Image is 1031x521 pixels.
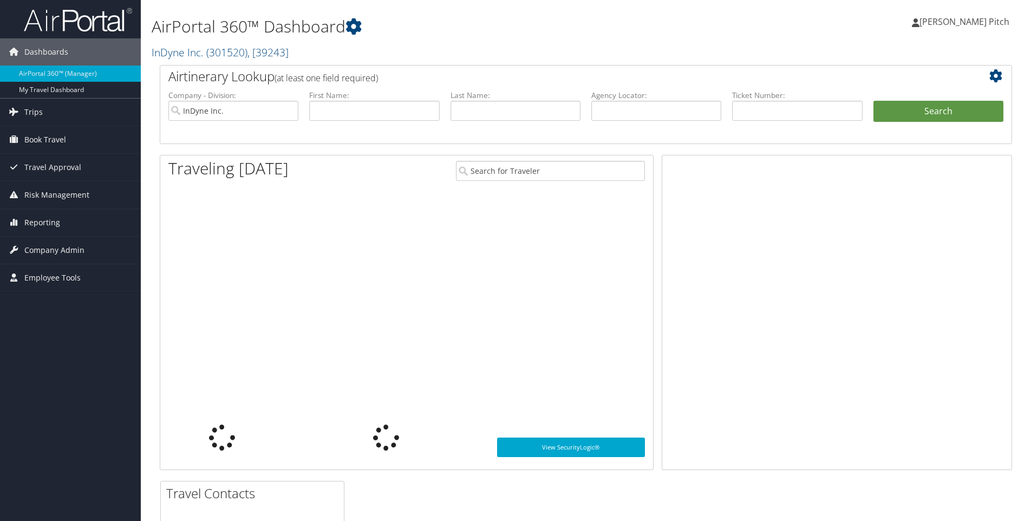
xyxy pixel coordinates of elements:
[24,181,89,209] span: Risk Management
[24,209,60,236] span: Reporting
[166,484,344,503] h2: Travel Contacts
[24,7,132,32] img: airportal-logo.png
[152,45,289,60] a: InDyne Inc.
[168,90,298,101] label: Company - Division:
[24,154,81,181] span: Travel Approval
[912,5,1020,38] a: [PERSON_NAME] Pitch
[247,45,289,60] span: , [ 39243 ]
[275,72,378,84] span: (at least one field required)
[24,99,43,126] span: Trips
[24,38,68,66] span: Dashboards
[873,101,1003,122] button: Search
[152,15,730,38] h1: AirPortal 360™ Dashboard
[919,16,1009,28] span: [PERSON_NAME] Pitch
[497,438,645,457] a: View SecurityLogic®
[591,90,721,101] label: Agency Locator:
[24,264,81,291] span: Employee Tools
[451,90,580,101] label: Last Name:
[732,90,862,101] label: Ticket Number:
[309,90,439,101] label: First Name:
[24,126,66,153] span: Book Travel
[168,157,289,180] h1: Traveling [DATE]
[24,237,84,264] span: Company Admin
[456,161,645,181] input: Search for Traveler
[168,67,932,86] h2: Airtinerary Lookup
[206,45,247,60] span: ( 301520 )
